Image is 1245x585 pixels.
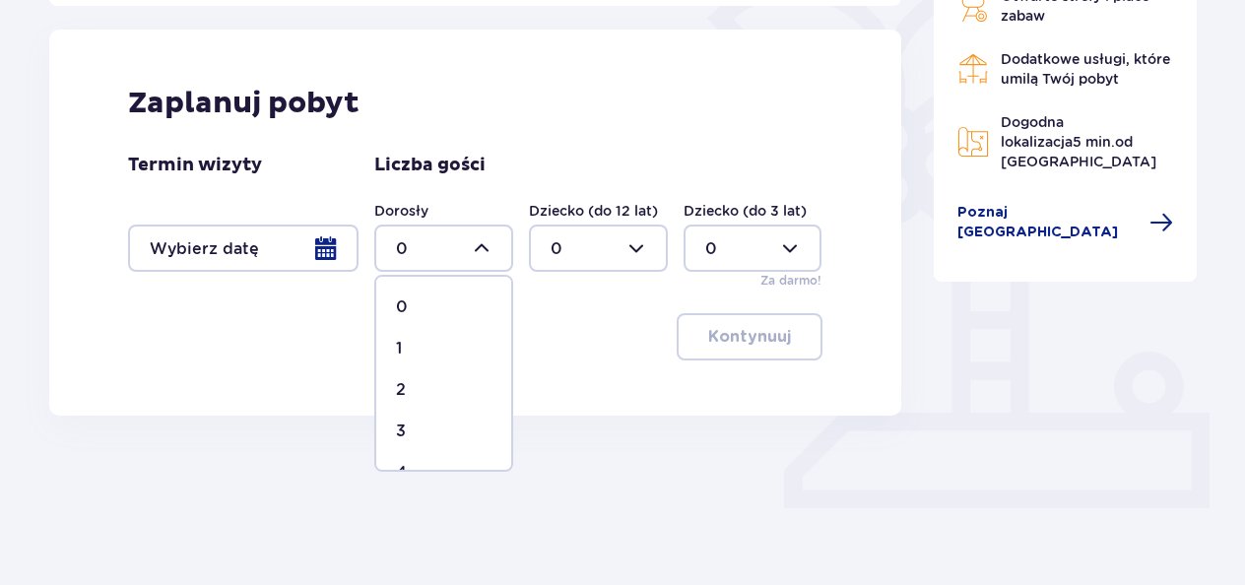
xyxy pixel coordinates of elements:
span: 5 min. [1073,134,1115,150]
label: Dorosły [374,201,428,221]
a: Poznaj [GEOGRAPHIC_DATA] [957,203,1174,242]
p: Kontynuuj [708,326,791,348]
span: Poznaj [GEOGRAPHIC_DATA] [957,203,1139,242]
p: Zaplanuj pobyt [128,85,360,122]
button: Kontynuuj [677,313,822,360]
p: 2 [396,379,406,401]
p: Liczba gości [374,154,486,177]
label: Dziecko (do 3 lat) [684,201,807,221]
p: Termin wizyty [128,154,262,177]
p: 0 [396,296,408,318]
p: Za darmo! [760,272,821,290]
span: Dodatkowe usługi, które umilą Twój pobyt [1001,51,1170,87]
p: 1 [396,338,402,359]
img: Restaurant Icon [957,53,989,85]
span: Dogodna lokalizacja od [GEOGRAPHIC_DATA] [1001,114,1156,169]
p: 3 [396,421,406,442]
p: 4 [396,462,407,484]
img: Map Icon [957,126,989,158]
label: Dziecko (do 12 lat) [529,201,658,221]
